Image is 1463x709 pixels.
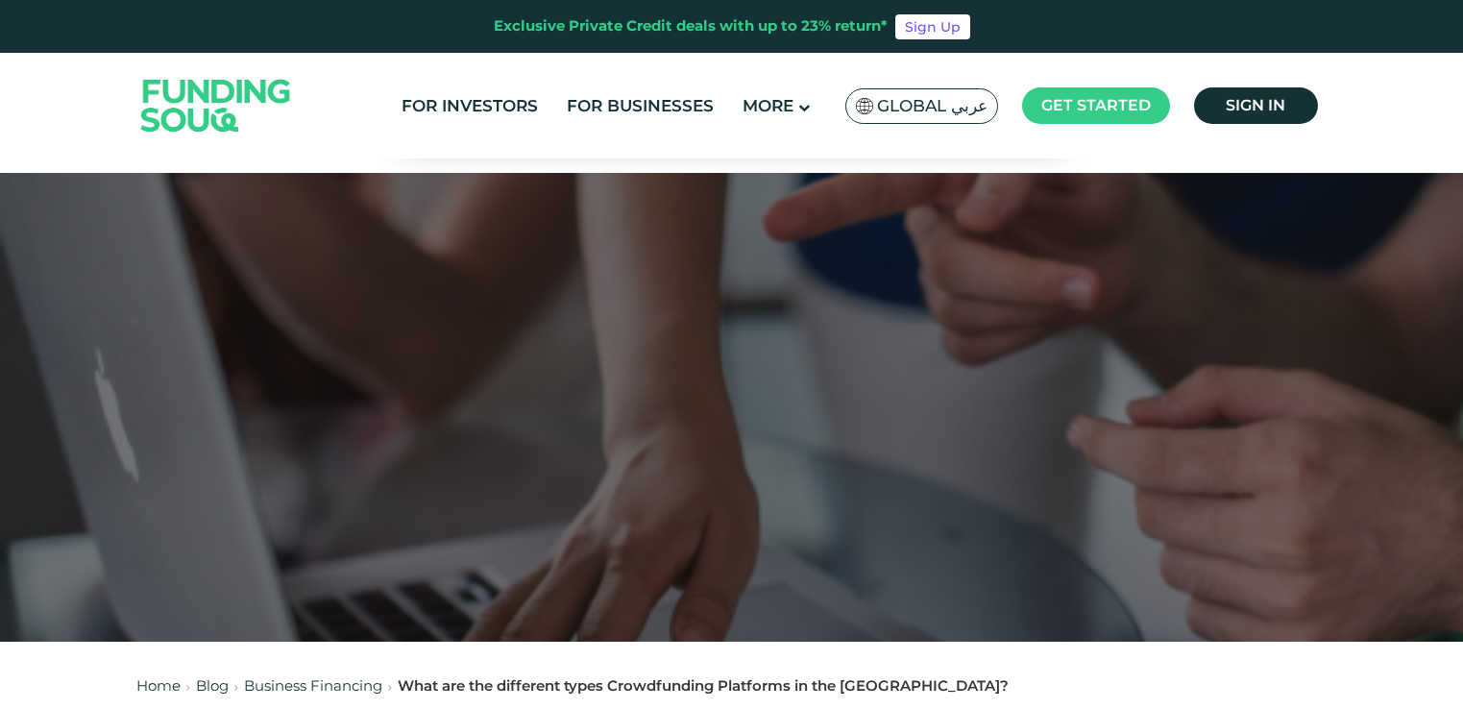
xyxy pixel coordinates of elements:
img: SA Flag [856,98,873,114]
a: Sign in [1194,87,1318,124]
span: Get started [1041,96,1151,114]
a: Business Financing [244,676,382,695]
img: Logo [122,57,310,154]
a: Sign Up [895,14,970,39]
div: Exclusive Private Credit deals with up to 23% return* [494,15,888,37]
a: Home [136,676,181,695]
a: Blog [196,676,229,695]
span: More [743,96,793,115]
a: For Investors [397,90,543,122]
span: Sign in [1226,96,1285,114]
span: Global عربي [877,95,988,117]
a: For Businesses [562,90,719,122]
div: What are the different types Crowdfunding Platforms in the [GEOGRAPHIC_DATA]? [398,675,1009,697]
